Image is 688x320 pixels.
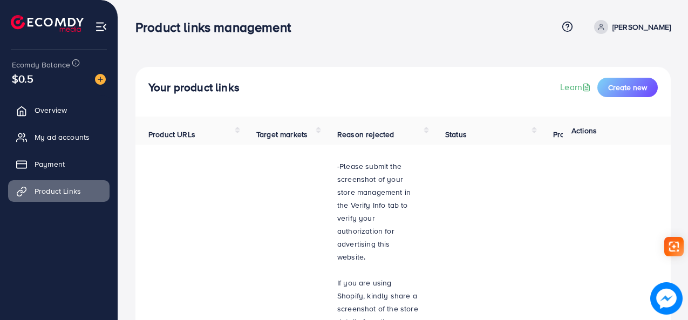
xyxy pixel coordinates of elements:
img: image [650,282,683,315]
a: Payment [8,153,110,175]
p: -Please submit the screenshot of your store management in the Verify Info tab to verify your auth... [337,160,419,263]
span: My ad accounts [35,132,90,142]
span: Product video [553,129,601,140]
span: Ecomdy Balance [12,59,70,70]
a: [PERSON_NAME] [590,20,671,34]
span: Actions [571,125,597,136]
a: Overview [8,99,110,121]
span: Payment [35,159,65,169]
span: Create new [608,82,647,93]
a: My ad accounts [8,126,110,148]
a: Product Links [8,180,110,202]
span: Status [445,129,467,140]
img: image [95,74,106,85]
span: Overview [35,105,67,115]
span: Product URLs [148,129,195,140]
button: Create new [597,78,658,97]
p: [PERSON_NAME] [612,21,671,33]
img: logo [11,15,84,32]
span: Reason rejected [337,129,394,140]
img: menu [95,21,107,33]
span: Target markets [256,129,308,140]
a: Learn [560,81,593,93]
span: Product Links [35,186,81,196]
h3: Product links management [135,19,299,35]
span: $0.5 [12,71,34,86]
h4: Your product links [148,81,240,94]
